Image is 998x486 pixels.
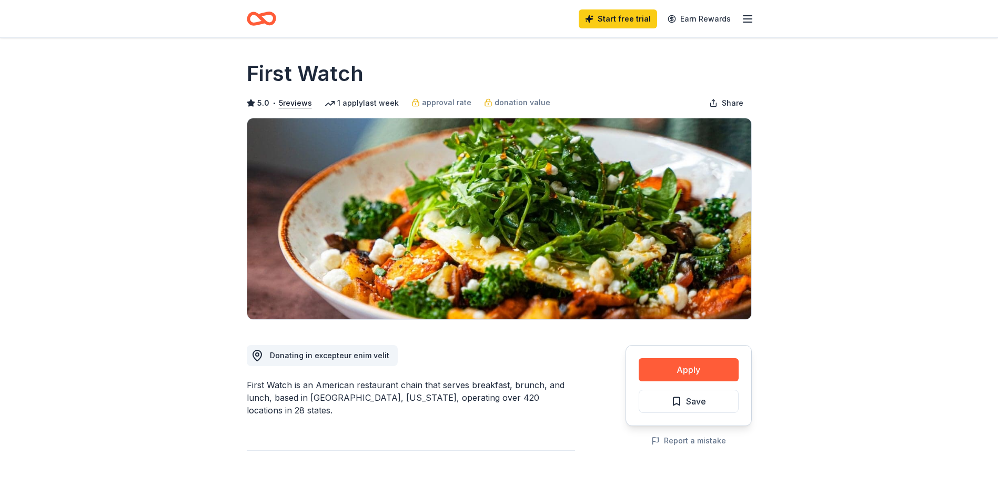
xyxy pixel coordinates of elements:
button: Apply [639,358,739,381]
button: Report a mistake [651,434,726,447]
span: 5.0 [257,97,269,109]
a: donation value [484,96,550,109]
h1: First Watch [247,59,364,88]
button: Save [639,390,739,413]
a: Earn Rewards [661,9,737,28]
span: approval rate [422,96,471,109]
div: 1 apply last week [325,97,399,109]
button: 5reviews [279,97,312,109]
a: Start free trial [579,9,657,28]
a: approval rate [411,96,471,109]
span: • [272,99,276,107]
span: donation value [495,96,550,109]
a: Home [247,6,276,31]
span: Donating in excepteur enim velit [270,351,389,360]
button: Share [701,93,752,114]
img: Image for First Watch [247,118,751,319]
span: Share [722,97,743,109]
div: First Watch is an American restaurant chain that serves breakfast, brunch, and lunch, based in [G... [247,379,575,417]
span: Save [686,394,706,408]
